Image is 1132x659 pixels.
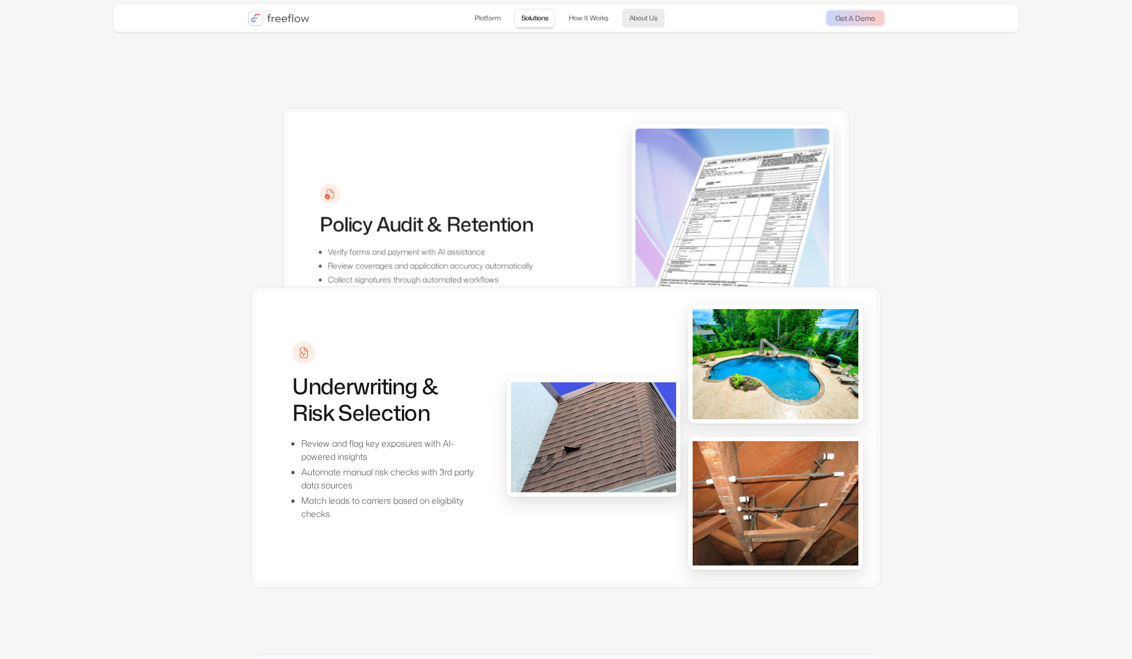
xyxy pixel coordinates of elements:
p: Review and flag key exposures with AI-powered insights [301,437,483,463]
a: Solutions [514,9,556,28]
a: Platform [467,9,508,28]
h3: Policy Audit & Retention [320,212,533,236]
a: How It Works [562,9,616,28]
p: Review coverages and application accuracy automatically [328,260,533,272]
h3: Underwriting & Risk Selection [292,373,483,426]
a: Get A Demo [826,10,884,26]
p: Automate manual risk checks with 3rd party data sources [301,465,483,492]
p: Match leads to carriers based on eligibility checks [301,494,483,520]
a: home [248,10,309,26]
p: Collect signatures through automated workflows [328,274,533,286]
a: About Us [622,9,665,28]
p: Verify forms and payment with AI assistance [328,246,533,258]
